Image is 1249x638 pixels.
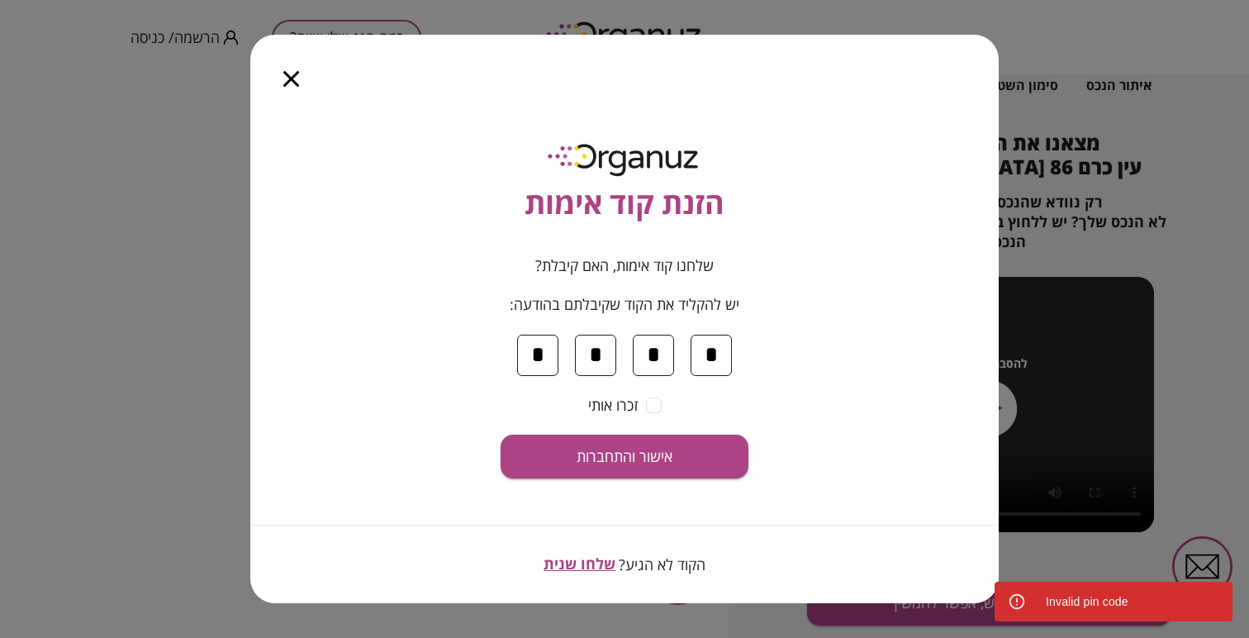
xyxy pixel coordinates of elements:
[525,181,724,226] span: הזנת קוד אימות
[536,137,713,181] img: app-logo.3d061365cf75263b05a15d7a5cd1ab54.svg
[544,554,615,574] span: שלחו שנית
[544,555,615,574] button: שלחו שנית
[588,397,638,415] span: זכרו אותי
[501,435,748,479] button: אישור והתחברות
[577,448,672,466] span: אישור והתחברות
[501,296,748,314] span: יש להקליד את הקוד שקיבלתם בהודעה:
[1046,587,1128,617] div: Invalid pin code
[501,257,748,275] span: שלחנו קוד אימות, האם קיבלת?
[619,556,705,573] span: הקוד לא הגיע?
